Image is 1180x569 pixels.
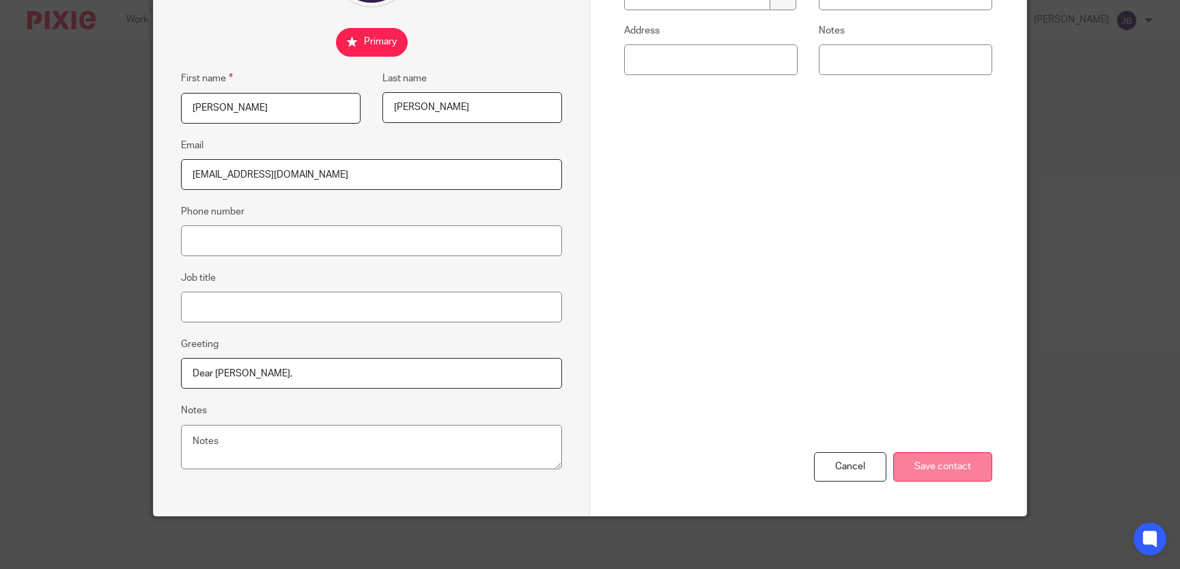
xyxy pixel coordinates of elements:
label: Job title [181,271,216,285]
label: Notes [819,24,992,38]
label: Address [624,24,798,38]
label: Last name [382,72,427,85]
label: First name [181,70,233,86]
label: Notes [181,404,207,417]
label: Greeting [181,337,219,351]
label: Email [181,139,203,152]
input: e.g. Dear Mrs. Appleseed or Hi Sam [181,358,562,389]
input: Save contact [893,452,992,482]
div: Cancel [814,452,886,482]
label: Phone number [181,205,244,219]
